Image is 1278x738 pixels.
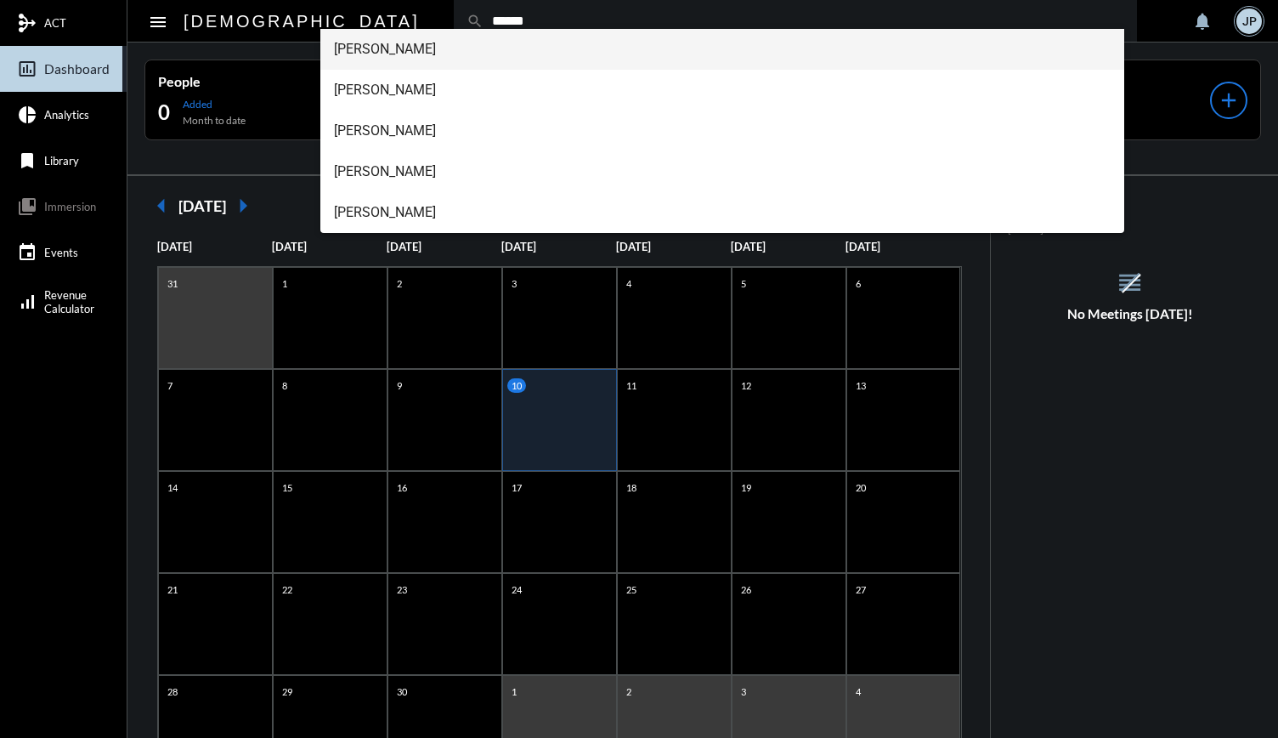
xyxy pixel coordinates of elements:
[278,378,291,393] p: 8
[851,480,870,495] p: 20
[141,4,175,38] button: Toggle sidenav
[622,582,641,597] p: 25
[622,276,636,291] p: 4
[17,242,37,263] mat-icon: event
[851,684,865,699] p: 4
[278,276,291,291] p: 1
[1217,88,1241,112] mat-icon: add
[1116,269,1144,297] mat-icon: reorder
[157,240,272,253] p: [DATE]
[507,582,526,597] p: 24
[17,59,37,79] mat-icon: insert_chart_outlined
[507,276,521,291] p: 3
[334,111,1111,151] span: [PERSON_NAME]
[226,189,260,223] mat-icon: arrow_right
[393,378,406,393] p: 9
[144,189,178,223] mat-icon: arrow_left
[393,276,406,291] p: 2
[278,480,297,495] p: 15
[158,99,170,126] h2: 0
[44,154,79,167] span: Library
[1008,197,1253,218] h2: AGENDA
[44,16,66,30] span: ACT
[148,12,168,32] mat-icon: Side nav toggle icon
[851,582,870,597] p: 27
[393,480,411,495] p: 16
[17,150,37,171] mat-icon: bookmark
[44,108,89,122] span: Analytics
[183,114,246,127] p: Month to date
[393,582,411,597] p: 23
[184,8,420,35] h2: [DEMOGRAPHIC_DATA]
[737,276,750,291] p: 5
[393,684,411,699] p: 30
[622,378,641,393] p: 11
[851,378,870,393] p: 13
[731,240,845,253] p: [DATE]
[737,378,755,393] p: 12
[845,240,960,253] p: [DATE]
[1008,222,1253,236] p: [DATE]
[163,480,182,495] p: 14
[507,684,521,699] p: 1
[163,582,182,597] p: 21
[737,684,750,699] p: 3
[1192,11,1213,31] mat-icon: notifications
[17,196,37,217] mat-icon: collections_bookmark
[334,29,1111,70] span: [PERSON_NAME]
[1236,9,1262,34] div: JP
[44,200,96,213] span: Immersion
[17,292,37,312] mat-icon: signal_cellular_alt
[737,480,755,495] p: 19
[163,276,182,291] p: 31
[17,105,37,125] mat-icon: pie_chart
[163,378,177,393] p: 7
[272,240,387,253] p: [DATE]
[44,288,94,315] span: Revenue Calculator
[851,276,865,291] p: 6
[622,480,641,495] p: 18
[163,684,182,699] p: 28
[507,480,526,495] p: 17
[17,13,37,33] mat-icon: mediation
[737,582,755,597] p: 26
[278,684,297,699] p: 29
[616,240,731,253] p: [DATE]
[387,240,501,253] p: [DATE]
[44,61,110,77] span: Dashboard
[501,240,616,253] p: [DATE]
[334,151,1111,192] span: [PERSON_NAME]
[158,73,360,89] p: People
[278,582,297,597] p: 22
[183,98,246,111] p: Added
[622,684,636,699] p: 2
[334,192,1111,233] span: [PERSON_NAME]
[178,196,226,215] h2: [DATE]
[507,378,526,393] p: 10
[44,246,78,259] span: Events
[334,70,1111,111] span: [PERSON_NAME]
[991,306,1270,321] h5: No Meetings [DATE]!
[467,13,483,30] mat-icon: search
